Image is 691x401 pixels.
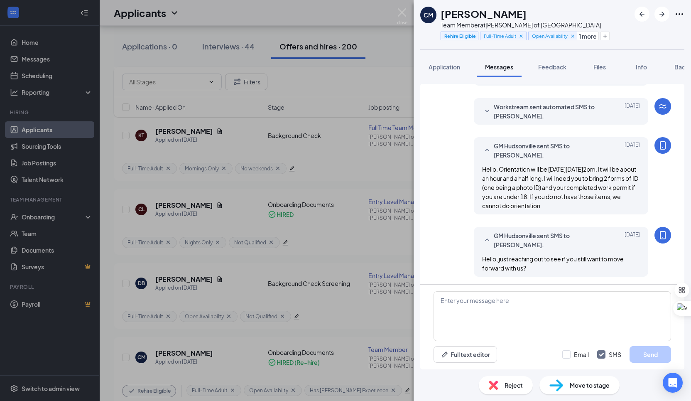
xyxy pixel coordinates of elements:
span: [DATE] [625,102,640,121]
button: 1 more [577,32,599,40]
span: Workstream sent automated SMS to [PERSON_NAME]. [494,102,603,121]
button: Send [630,346,671,363]
svg: MobileSms [658,140,668,150]
div: Team Member at [PERSON_NAME] of [GEOGRAPHIC_DATA] [441,21,630,29]
h1: [PERSON_NAME] [441,7,527,21]
svg: Pen [441,350,449,359]
button: ArrowRight [654,7,669,22]
svg: Cross [518,33,524,39]
span: Application [429,63,460,71]
span: Feedback [538,63,566,71]
svg: Cross [570,33,576,39]
div: CM [424,11,433,19]
svg: SmallChevronUp [482,235,492,245]
svg: WorkstreamLogo [658,101,668,111]
span: [DATE] [625,231,640,249]
button: Full text editorPen [434,346,497,363]
svg: ArrowRight [657,9,667,19]
svg: ArrowLeftNew [637,9,647,19]
span: Info [636,63,647,71]
span: GM Hudsonville sent SMS to [PERSON_NAME]. [494,141,603,160]
svg: SmallChevronDown [482,106,492,116]
span: Files [593,63,606,71]
span: Reject [505,381,523,390]
span: Open Availabilty [532,32,568,39]
div: Open Intercom Messenger [663,373,683,393]
span: Move to stage [570,381,610,390]
span: Hello. Orientation will be [DATE][DATE]2pm. It will be about an hour and a half long. I will need... [482,165,638,209]
svg: MobileSms [658,230,668,240]
span: Rehire Eligible [444,32,476,39]
span: Hello, just reaching out to see if you still want to move forward with us? [482,255,624,272]
button: ArrowLeftNew [635,7,649,22]
span: Messages [485,63,513,71]
svg: Plus [603,34,608,39]
svg: SmallChevronUp [482,145,492,155]
button: Plus [600,32,610,40]
span: GM Hudsonville sent SMS to [PERSON_NAME]. [494,231,603,249]
svg: Ellipses [674,9,684,19]
span: [DATE] [625,141,640,160]
span: Full-Time Adult [484,32,516,39]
